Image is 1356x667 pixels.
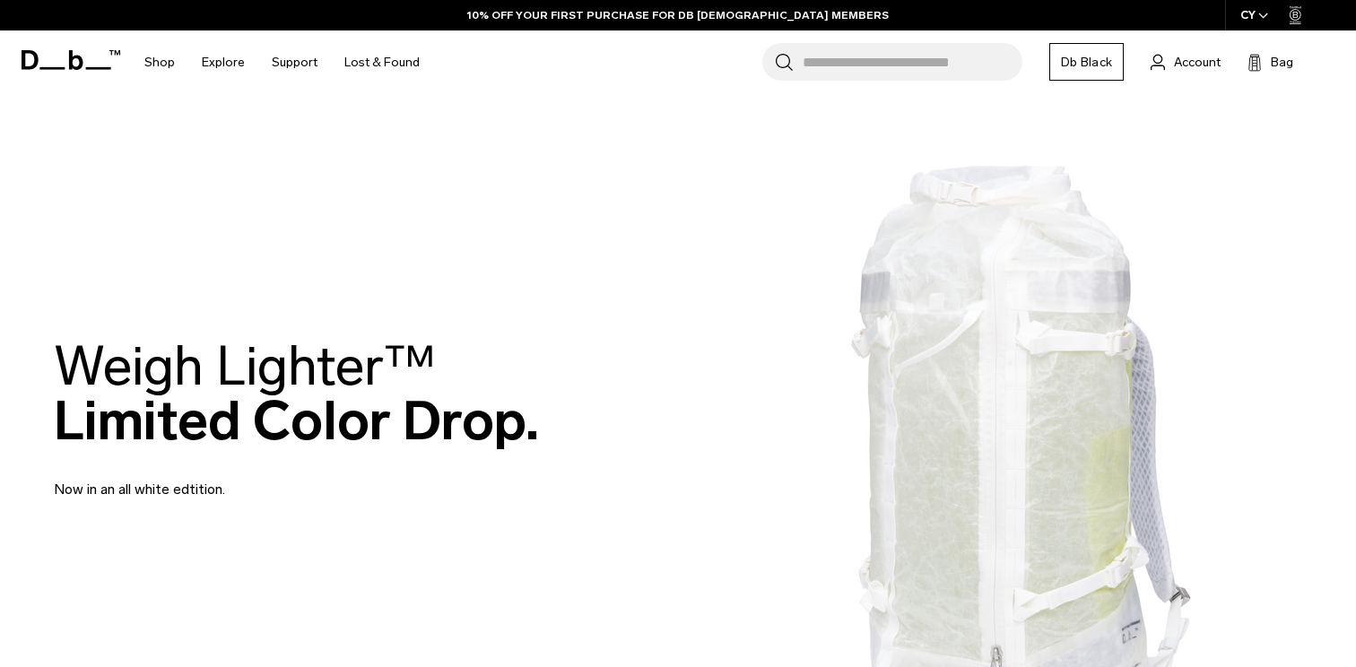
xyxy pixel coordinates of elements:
[1174,53,1221,72] span: Account
[1049,43,1124,81] a: Db Black
[344,30,420,94] a: Lost & Found
[202,30,245,94] a: Explore
[131,30,433,94] nav: Main Navigation
[54,457,484,500] p: Now in an all white edtition.
[54,333,436,399] span: Weigh Lighter™
[272,30,317,94] a: Support
[1151,51,1221,73] a: Account
[1247,51,1293,73] button: Bag
[467,7,889,23] a: 10% OFF YOUR FIRST PURCHASE FOR DB [DEMOGRAPHIC_DATA] MEMBERS
[144,30,175,94] a: Shop
[54,339,539,448] h2: Limited Color Drop.
[1271,53,1293,72] span: Bag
